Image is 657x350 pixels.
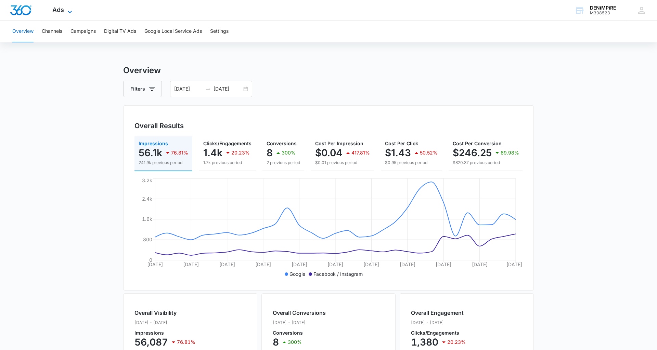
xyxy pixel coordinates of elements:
button: Filters [123,81,162,97]
tspan: [DATE] [327,261,343,267]
p: 417.81% [351,150,370,155]
p: Google [289,270,305,278]
tspan: 1.6k [142,216,152,222]
tspan: [DATE] [472,261,488,267]
p: 76.81% [171,150,188,155]
div: account name [590,5,616,11]
span: Conversions [267,140,297,146]
button: Channels [42,21,62,42]
h3: Overview [123,64,534,77]
div: account id [590,11,616,15]
button: Digital TV Ads [104,21,136,42]
span: Cost Per Click [385,140,418,146]
p: $1.43 [385,147,411,158]
p: 8 [273,337,279,348]
input: Start date [174,85,203,93]
p: 300% [282,150,296,155]
p: 1.4k [203,147,222,158]
p: 300% [288,340,302,345]
p: 2 previous period [267,160,300,166]
p: Impressions [134,331,195,335]
h3: Overall Results [134,121,184,131]
button: Google Local Service Ads [144,21,202,42]
span: Impressions [139,140,168,146]
tspan: [DATE] [506,261,522,267]
p: 69.98% [501,150,519,155]
tspan: [DATE] [183,261,199,267]
button: Overview [12,21,34,42]
button: Settings [210,21,229,42]
p: 76.81% [177,340,195,345]
span: Cost Per Conversion [453,140,502,146]
tspan: [DATE] [363,261,379,267]
tspan: [DATE] [400,261,415,267]
tspan: [DATE] [147,261,163,267]
tspan: 800 [143,237,152,242]
h2: Overall Conversions [273,309,326,317]
p: $0.01 previous period [315,160,370,166]
tspan: 3.2k [142,177,152,183]
p: [DATE] - [DATE] [134,320,195,326]
h2: Overall Engagement [411,309,466,317]
tspan: 0 [149,257,152,263]
h2: Overall Visibility [134,309,195,317]
p: 50.52% [420,150,438,155]
p: $0.04 [315,147,343,158]
p: [DATE] - [DATE] [273,320,326,326]
p: 241.9k previous period [139,160,188,166]
p: Conversions [273,331,326,335]
input: End date [214,85,242,93]
span: to [205,86,211,92]
p: $820.37 previous period [453,160,519,166]
span: Ads [52,6,64,13]
tspan: [DATE] [255,261,271,267]
p: [DATE] - [DATE] [411,320,466,326]
p: Facebook / Instagram [313,270,363,278]
span: Clicks/Engagements [203,140,252,146]
p: Clicks/Engagements [411,331,466,335]
tspan: 2.4k [142,196,152,202]
p: $246.25 [453,147,492,158]
tspan: [DATE] [292,261,307,267]
p: 1.7k previous period [203,160,252,166]
p: 1,380 [411,337,438,348]
tspan: [DATE] [436,261,451,267]
p: 20.23% [231,150,250,155]
p: 20.23% [447,340,466,345]
tspan: [DATE] [219,261,235,267]
button: Campaigns [70,21,96,42]
p: $0.95 previous period [385,160,438,166]
span: Cost Per Impression [315,140,363,146]
span: swap-right [205,86,211,92]
p: 56,087 [134,337,168,348]
p: 8 [267,147,273,158]
p: 56.1k [139,147,162,158]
